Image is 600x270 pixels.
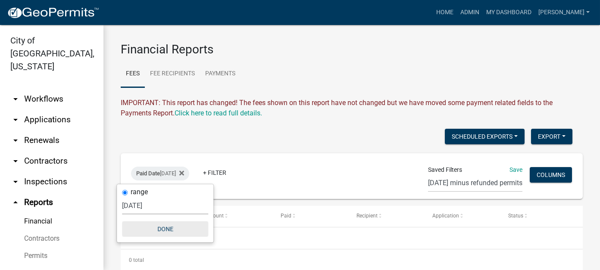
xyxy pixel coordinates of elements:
[424,206,500,227] datatable-header-cell: Application
[281,213,291,219] span: Paid
[10,177,21,187] i: arrow_drop_down
[121,60,145,88] a: Fees
[428,165,462,174] span: Saved Filters
[433,4,457,21] a: Home
[136,170,160,177] span: Paid Date
[196,165,233,180] a: + Filter
[535,4,593,21] a: [PERSON_NAME]
[457,4,483,21] a: Admin
[197,206,272,227] datatable-header-cell: Amount
[272,206,348,227] datatable-header-cell: Paid
[200,60,241,88] a: Payments
[175,109,262,117] wm-modal-confirm: Upcoming Changes to Daily Fees Report
[131,167,189,180] div: [DATE]
[432,213,459,219] span: Application
[10,94,21,104] i: arrow_drop_down
[445,129,525,144] button: Scheduled Exports
[530,167,572,183] button: Columns
[10,115,21,125] i: arrow_drop_down
[121,42,583,57] h3: Financial Reports
[175,109,262,117] a: Click here to read full details.
[483,4,535,21] a: My Dashboard
[121,227,583,249] div: No data to display
[356,213,378,219] span: Recipient
[122,221,208,237] button: Done
[500,206,576,227] datatable-header-cell: Status
[348,206,424,227] datatable-header-cell: Recipient
[531,129,572,144] button: Export
[131,189,148,196] label: range
[10,197,21,208] i: arrow_drop_up
[205,213,224,219] span: Amount
[121,98,583,118] div: IMPORTANT: This report has changed! The fees shown on this report have not changed but we have mo...
[10,156,21,166] i: arrow_drop_down
[10,135,21,146] i: arrow_drop_down
[509,166,522,173] a: Save
[508,213,523,219] span: Status
[145,60,200,88] a: Fee Recipients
